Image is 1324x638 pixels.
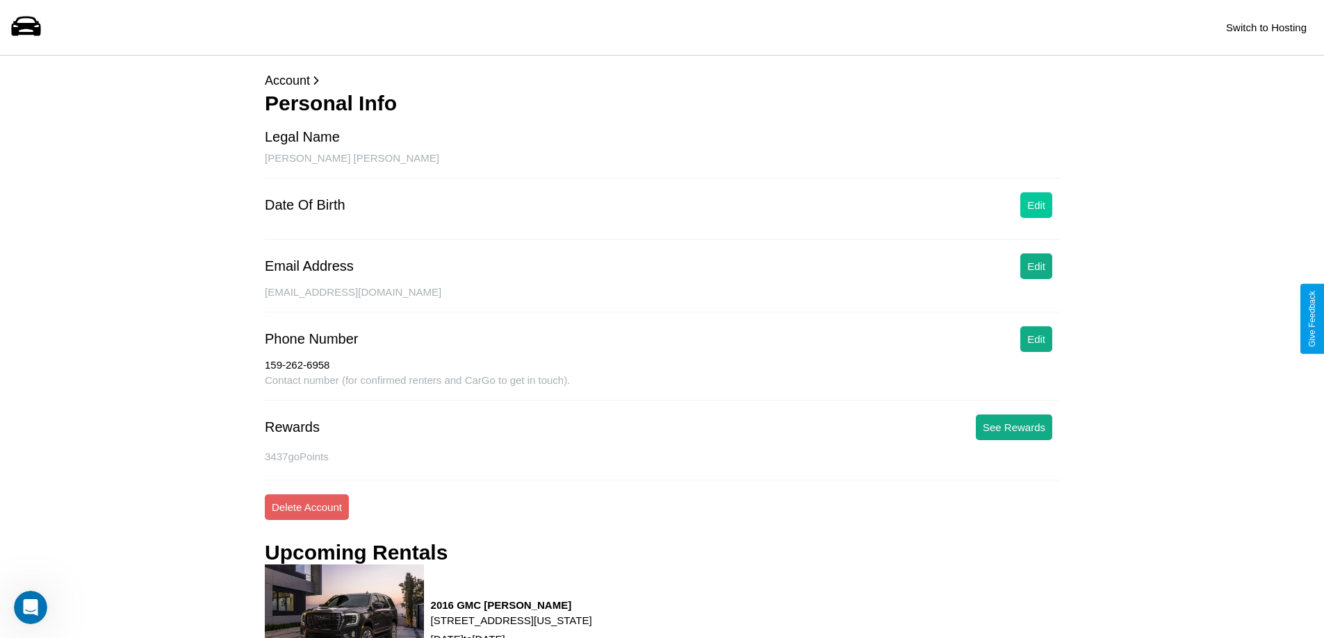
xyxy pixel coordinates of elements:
div: [EMAIL_ADDRESS][DOMAIN_NAME] [265,286,1059,312]
div: Give Feedback [1307,291,1317,347]
p: 3437 goPoints [265,447,1059,466]
h3: Personal Info [265,92,1059,115]
div: Contact number (for confirmed renters and CarGo to get in touch). [265,374,1059,401]
p: [STREET_ADDRESS][US_STATE] [431,611,592,630]
button: Edit [1020,326,1052,352]
p: Account [265,69,1059,92]
button: Switch to Hosting [1219,15,1314,40]
iframe: Intercom live chat [14,591,47,624]
div: Rewards [265,419,320,435]
div: [PERSON_NAME] [PERSON_NAME] [265,152,1059,178]
div: Email Address [265,258,354,274]
button: Edit [1020,192,1052,218]
button: Delete Account [265,494,349,520]
div: 159-262-6958 [265,359,1059,374]
h3: Upcoming Rentals [265,541,448,564]
div: Date Of Birth [265,197,345,213]
div: Phone Number [265,331,359,347]
h3: 2016 GMC [PERSON_NAME] [431,599,592,611]
button: See Rewards [976,414,1052,440]
div: Legal Name [265,129,340,145]
button: Edit [1020,253,1052,279]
